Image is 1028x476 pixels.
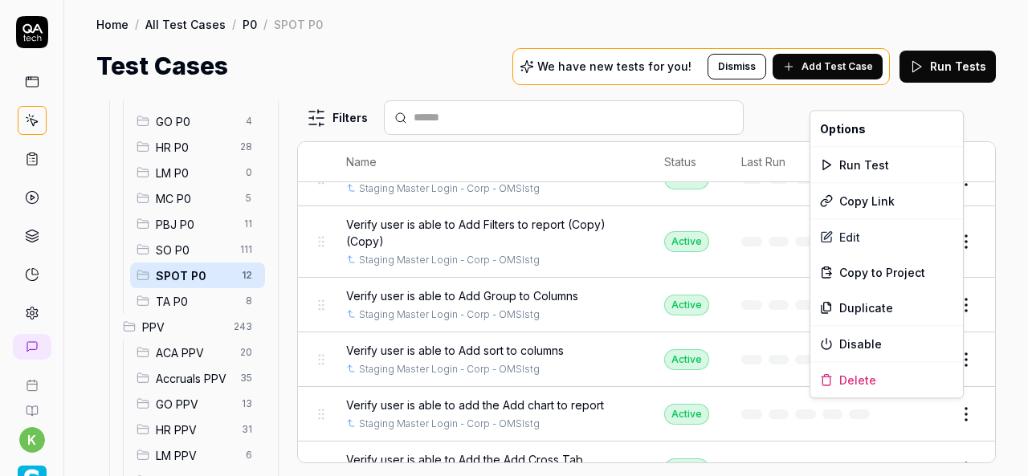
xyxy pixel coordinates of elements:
[810,326,963,361] div: Disable
[810,183,963,218] div: Copy Link
[810,219,963,254] a: Edit
[810,147,963,182] div: Run Test
[810,290,963,325] div: Duplicate
[810,362,963,397] div: Delete
[839,264,925,281] span: Copy to Project
[820,120,866,137] span: Options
